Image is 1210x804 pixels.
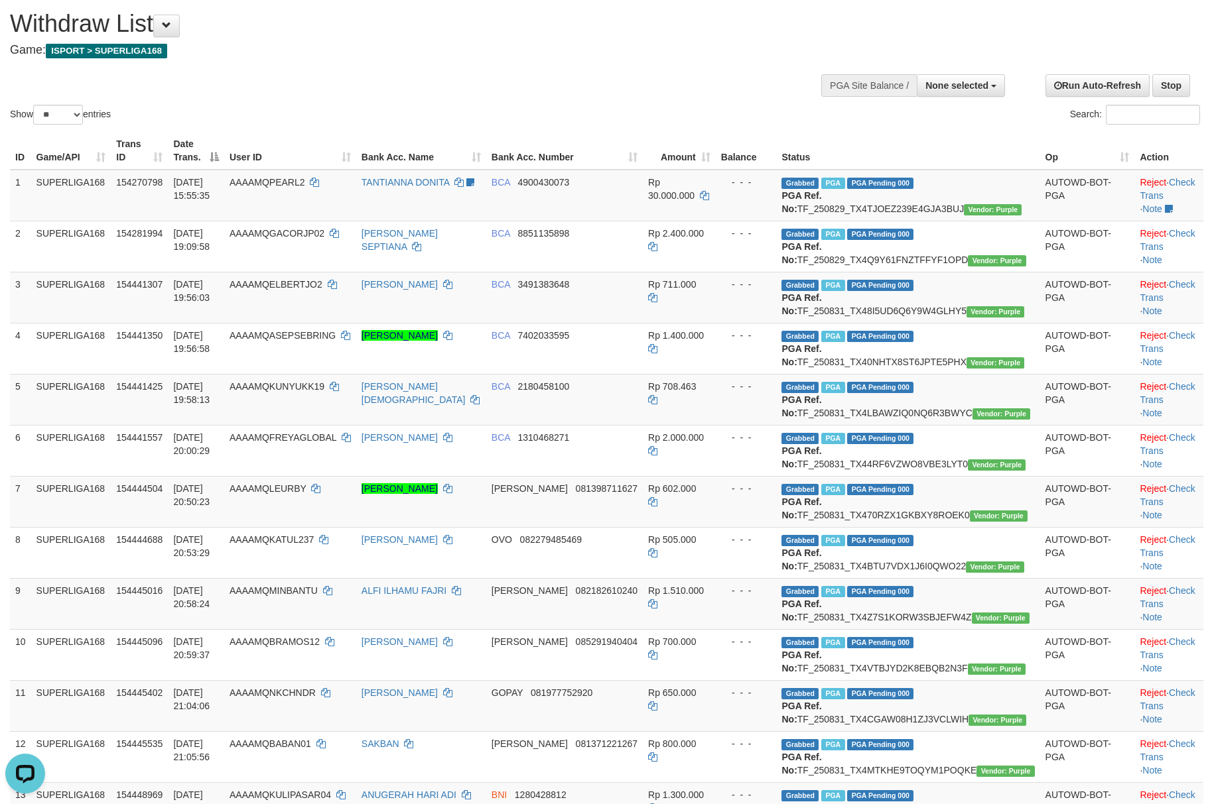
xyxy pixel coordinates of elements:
a: Check Trans [1140,228,1195,252]
span: [PERSON_NAME] [492,738,568,749]
span: 154441557 [116,432,163,443]
input: Search: [1106,105,1200,125]
span: AAAAMQKATUL237 [230,534,314,545]
th: User ID: activate to sort column ascending [224,132,356,170]
span: AAAAMQKULIPASAR04 [230,789,331,800]
span: BNI [492,789,507,800]
div: - - - [721,737,772,750]
span: 154444504 [116,483,163,494]
span: BCA [492,330,510,341]
td: AUTOWD-BOT-PGA [1040,374,1135,425]
span: 154444688 [116,534,163,545]
td: 6 [10,425,31,476]
span: Marked by aafsoycanthlai [821,535,844,546]
span: Marked by aafsoycanthlai [821,382,844,393]
span: Rp 602.000 [648,483,696,494]
a: Note [1142,203,1162,214]
td: TF_250831_TX48I5UD6Q6Y9W4GLHY5 [776,272,1040,323]
td: AUTOWD-BOT-PGA [1040,170,1135,221]
b: PGA Ref. No: [781,343,821,367]
a: Stop [1152,74,1190,97]
span: 154270798 [116,177,163,188]
div: - - - [721,635,772,648]
th: Game/API: activate to sort column ascending [31,132,111,170]
td: · · [1134,680,1203,731]
span: [DATE] 20:53:29 [173,534,210,558]
b: PGA Ref. No: [781,445,821,469]
span: Rp 708.463 [648,381,696,392]
a: Note [1142,459,1162,469]
h4: Game: [10,44,793,57]
a: Check Trans [1140,381,1195,405]
a: Note [1142,612,1162,622]
span: Marked by aafnonsreyleab [821,229,844,240]
span: Copy 8851135898 to clipboard [517,228,569,239]
span: BCA [492,381,510,392]
span: Copy 2180458100 to clipboard [517,381,569,392]
td: SUPERLIGA168 [31,323,111,374]
span: Vendor URL: https://trx4.1velocity.biz [967,306,1024,317]
a: [PERSON_NAME] [362,534,438,545]
span: Marked by aafheankoy [821,637,844,648]
td: 5 [10,374,31,425]
td: SUPERLIGA168 [31,374,111,425]
span: Rp 1.300.000 [648,789,704,800]
a: Note [1142,663,1162,673]
a: Reject [1140,279,1166,290]
span: 154445535 [116,738,163,749]
span: 154445016 [116,585,163,596]
div: - - - [721,329,772,342]
button: Open LiveChat chat widget [5,5,45,45]
td: AUTOWD-BOT-PGA [1040,221,1135,272]
th: Action [1134,132,1203,170]
span: Rp 505.000 [648,534,696,545]
span: Vendor URL: https://trx4.1velocity.biz [970,510,1028,522]
a: Check Trans [1140,279,1195,303]
label: Show entries [10,105,111,125]
td: 9 [10,578,31,629]
button: None selected [917,74,1005,97]
a: Reject [1140,177,1166,188]
a: Check Trans [1140,483,1195,507]
b: PGA Ref. No: [781,599,821,622]
b: PGA Ref. No: [781,701,821,724]
a: Reject [1140,381,1166,392]
a: [PERSON_NAME] [362,330,438,341]
span: ISPORT > SUPERLIGA168 [46,44,167,58]
span: Copy 1310468271 to clipboard [517,432,569,443]
span: AAAAMQPEARL2 [230,177,305,188]
b: PGA Ref. No: [781,292,821,316]
span: Grabbed [781,637,819,648]
a: Reject [1140,687,1166,698]
span: Grabbed [781,586,819,597]
td: · · [1134,578,1203,629]
span: Marked by aafheankoy [821,586,844,597]
a: SAKBAN [362,738,399,749]
a: [PERSON_NAME] SEPTIANA [362,228,438,252]
span: Grabbed [781,382,819,393]
span: Rp 2.000.000 [648,432,704,443]
b: PGA Ref. No: [781,190,821,214]
td: 1 [10,170,31,221]
td: TF_250831_TX4MTKHE9TOQYM1POQKE [776,731,1040,782]
td: AUTOWD-BOT-PGA [1040,425,1135,476]
span: PGA Pending [847,178,913,189]
span: [DATE] 20:00:29 [173,432,210,456]
span: 154445096 [116,636,163,647]
a: Check Trans [1140,585,1195,609]
div: - - - [721,431,772,444]
a: [PERSON_NAME] [362,279,438,290]
td: AUTOWD-BOT-PGA [1040,476,1135,527]
td: SUPERLIGA168 [31,221,111,272]
span: Copy 082279485469 to clipboard [520,534,582,545]
span: AAAAMQMINBANTU [230,585,318,596]
span: Copy 081371221267 to clipboard [576,738,638,749]
span: Marked by aafsoycanthlai [821,331,844,342]
a: Run Auto-Refresh [1045,74,1150,97]
span: 154445402 [116,687,163,698]
th: Status [776,132,1040,170]
span: PGA Pending [847,535,913,546]
span: AAAAMQNKCHNDR [230,687,316,698]
a: Reject [1140,228,1166,239]
span: BCA [492,228,510,239]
